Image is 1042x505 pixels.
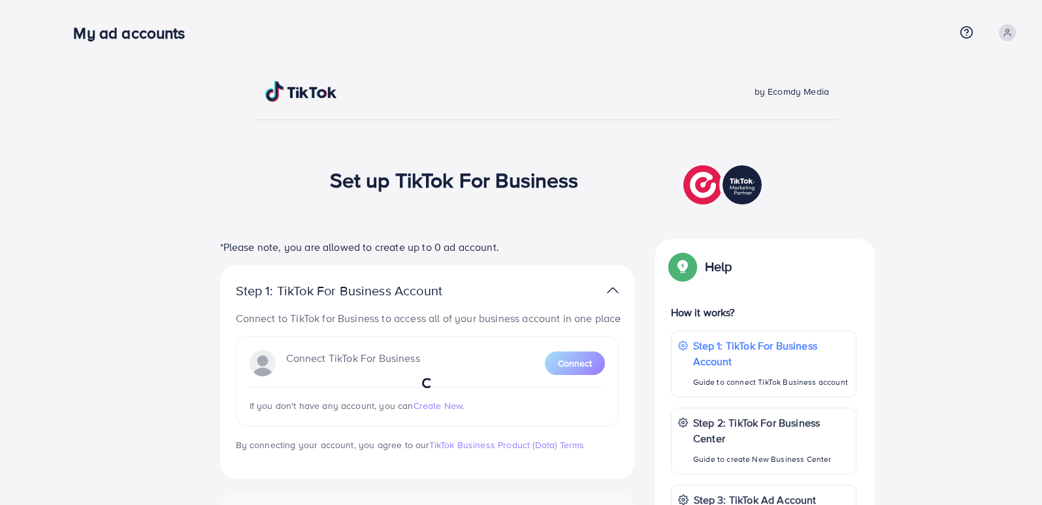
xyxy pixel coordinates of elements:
[671,304,856,320] p: How it works?
[755,85,829,98] span: by Ecomdy Media
[671,255,694,278] img: Popup guide
[693,338,849,369] p: Step 1: TikTok For Business Account
[693,451,849,467] p: Guide to create New Business Center
[265,81,337,102] img: TikTok
[220,239,634,255] p: *Please note, you are allowed to create up to 0 ad account.
[330,167,579,192] h1: Set up TikTok For Business
[705,259,732,274] p: Help
[693,374,849,390] p: Guide to connect TikTok Business account
[607,281,619,300] img: TikTok partner
[683,162,765,208] img: TikTok partner
[73,24,195,42] h3: My ad accounts
[236,283,484,299] p: Step 1: TikTok For Business Account
[693,415,849,446] p: Step 2: TikTok For Business Center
